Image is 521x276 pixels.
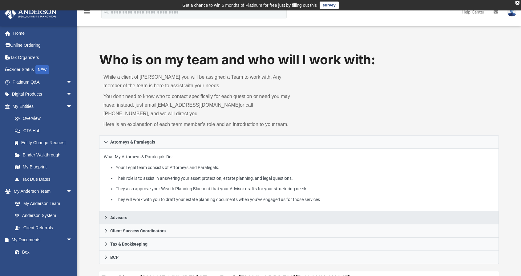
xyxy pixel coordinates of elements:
p: Here is an explanation of each team member’s role and an introduction to your team. [103,120,295,129]
span: Advisors [110,215,127,220]
a: survey [320,2,339,9]
a: Box [9,246,75,258]
li: Your Legal team consists of Attorneys and Paralegals. [116,164,494,172]
a: My Documentsarrow_drop_down [4,234,79,246]
p: What My Attorneys & Paralegals Do: [104,153,494,203]
img: Anderson Advisors Platinum Portal [3,7,59,19]
a: Attorneys & Paralegals [99,135,499,149]
a: Online Ordering [4,39,82,52]
div: NEW [35,65,49,74]
a: [EMAIL_ADDRESS][DOMAIN_NAME] [156,102,240,108]
a: Client Referrals [9,222,79,234]
a: My Anderson Teamarrow_drop_down [4,185,79,198]
div: Attorneys & Paralegals [99,149,499,211]
a: CTA Hub [9,124,82,137]
a: Binder Walkthrough [9,149,82,161]
span: Tax & Bookkeeping [110,242,147,246]
img: User Pic [507,8,516,17]
span: arrow_drop_down [66,88,79,101]
a: Tax Organizers [4,51,82,64]
span: arrow_drop_down [66,76,79,89]
span: BCP [110,255,119,259]
span: Client Success Coordinators [110,229,166,233]
a: Entity Change Request [9,137,82,149]
a: My Blueprint [9,161,79,173]
i: search [103,8,110,15]
a: My Entitiesarrow_drop_down [4,100,82,112]
a: Digital Productsarrow_drop_down [4,88,82,101]
li: They will work with you to draft your estate planning documents when you’ve engaged us for those ... [116,196,494,203]
i: menu [83,9,91,16]
a: Tax Due Dates [9,173,82,185]
a: Advisors [99,211,499,224]
div: close [515,1,519,5]
a: Home [4,27,82,39]
span: arrow_drop_down [66,100,79,113]
p: You don’t need to know who to contact specifically for each question or need you may have; instea... [103,92,295,118]
a: Tax & Bookkeeping [99,238,499,251]
a: Order StatusNEW [4,64,82,76]
a: Platinum Q&Aarrow_drop_down [4,76,82,88]
a: My Anderson Team [9,197,75,210]
li: They also approve your Wealth Planning Blueprint that your Advisor drafts for your structuring ne... [116,185,494,193]
div: Get a chance to win 6 months of Platinum for free just by filling out this [182,2,317,9]
span: arrow_drop_down [66,234,79,246]
span: Attorneys & Paralegals [110,140,155,144]
p: While a client of [PERSON_NAME] you will be assigned a Team to work with. Any member of the team ... [103,73,295,90]
a: menu [83,12,91,16]
a: Client Success Coordinators [99,224,499,238]
a: BCP [99,251,499,264]
h1: Who is on my team and who will I work with: [99,51,499,69]
a: Anderson System [9,210,79,222]
li: Their role is to assist in answering your asset protection, estate planning, and legal questions. [116,175,494,182]
a: Overview [9,112,82,125]
span: arrow_drop_down [66,185,79,198]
